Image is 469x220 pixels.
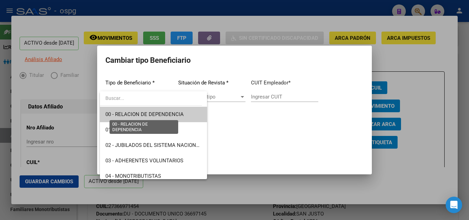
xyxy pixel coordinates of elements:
div: Open Intercom Messenger [446,197,462,213]
span: 04 - MONOTRIBUTISTAS [105,173,161,179]
span: 02 - JUBILADOS DEL SISTEMA NACIONAL DEL SEGURO DE SALUD [105,142,259,148]
span: 00 - RELACION DE DEPENDENCIA [105,111,184,117]
span: 03 - ADHERENTES VOLUNTARIOS [105,158,183,164]
input: dropdown search [100,91,202,105]
span: 01 - PASANTES [105,127,141,133]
